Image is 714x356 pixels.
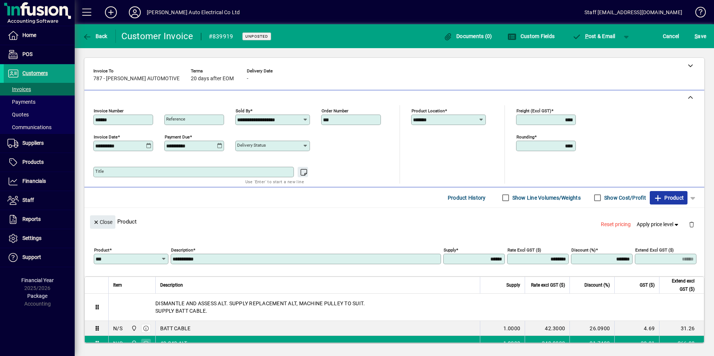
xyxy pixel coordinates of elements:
[506,29,556,43] button: Custom Fields
[683,215,701,233] button: Delete
[22,197,34,203] span: Staff
[22,51,32,57] span: POS
[129,324,138,332] span: Central
[160,281,183,289] span: Description
[569,336,614,351] td: 21.7400
[4,153,75,172] a: Products
[448,192,486,204] span: Product History
[444,33,492,39] span: Documents (0)
[160,340,189,347] span: 49-043 ALT.
[683,221,701,228] app-page-header-button: Delete
[695,33,698,39] span: S
[614,336,659,351] td: 39.91
[444,247,456,253] mat-label: Supply
[75,29,116,43] app-page-header-button: Back
[7,86,31,92] span: Invoices
[22,178,46,184] span: Financials
[113,281,122,289] span: Item
[165,134,190,140] mat-label: Payment due
[4,45,75,64] a: POS
[27,293,47,299] span: Package
[507,247,541,253] mat-label: Rate excl GST ($)
[598,218,634,231] button: Reset pricing
[4,191,75,210] a: Staff
[4,121,75,134] a: Communications
[123,6,147,19] button: Profile
[4,83,75,96] a: Invoices
[442,29,494,43] button: Documents (0)
[634,218,683,231] button: Apply price level
[516,134,534,140] mat-label: Rounding
[695,30,706,42] span: ave
[22,70,48,76] span: Customers
[113,340,122,347] div: N/S
[245,177,304,186] mat-hint: Use 'Enter' to start a new line
[90,215,115,229] button: Close
[4,108,75,121] a: Quotes
[661,29,681,43] button: Cancel
[121,30,193,42] div: Customer Invoice
[88,218,117,225] app-page-header-button: Close
[160,325,191,332] span: BATT CABLE
[84,208,704,235] div: Product
[650,191,687,204] button: Product
[322,108,348,113] mat-label: Order number
[530,340,565,347] div: 340.0000
[22,140,44,146] span: Suppliers
[584,6,682,18] div: Staff [EMAIL_ADDRESS][DOMAIN_NAME]
[637,221,680,228] span: Apply price level
[659,336,704,351] td: 266.08
[445,191,489,204] button: Product History
[109,294,704,321] div: DISMANTLE AND ASSESS ALT. SUPPLY REPLACEMENT ALT, MACHINE PULLEY TO SUIT. SUPPLY BATT CABLE.
[614,321,659,336] td: 4.69
[4,248,75,267] a: Support
[166,116,185,122] mat-label: Reference
[247,76,248,82] span: -
[531,281,565,289] span: Rate excl GST ($)
[21,277,54,283] span: Financial Year
[572,33,615,39] span: ost & Email
[693,29,708,43] button: Save
[129,339,138,347] span: Central
[659,321,704,336] td: 31.26
[94,247,109,253] mat-label: Product
[511,194,581,202] label: Show Line Volumes/Weights
[568,29,619,43] button: Post & Email
[7,112,29,118] span: Quotes
[4,210,75,229] a: Reports
[690,1,705,26] a: Knowledge Base
[584,281,610,289] span: Discount (%)
[530,325,565,332] div: 42.3000
[93,216,112,228] span: Close
[171,247,193,253] mat-label: Description
[506,281,520,289] span: Supply
[507,33,555,39] span: Custom Fields
[22,235,41,241] span: Settings
[191,76,234,82] span: 20 days after EOM
[81,29,109,43] button: Back
[585,33,589,39] span: P
[635,247,674,253] mat-label: Extend excl GST ($)
[601,221,631,228] span: Reset pricing
[22,254,41,260] span: Support
[95,169,104,174] mat-label: Title
[113,325,122,332] div: N/S
[7,124,52,130] span: Communications
[7,99,35,105] span: Payments
[245,34,268,39] span: Unposted
[237,143,266,148] mat-label: Delivery status
[4,26,75,45] a: Home
[99,6,123,19] button: Add
[4,172,75,191] a: Financials
[209,31,233,43] div: #839919
[571,247,596,253] mat-label: Discount (%)
[603,194,646,202] label: Show Cost/Profit
[640,281,655,289] span: GST ($)
[93,76,180,82] span: 787 - [PERSON_NAME] AUTOMOTIVE
[569,321,614,336] td: 26.0900
[503,325,521,332] span: 1.0000
[147,6,240,18] div: [PERSON_NAME] Auto Electrical Co Ltd
[94,134,118,140] mat-label: Invoice date
[22,32,36,38] span: Home
[4,134,75,153] a: Suppliers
